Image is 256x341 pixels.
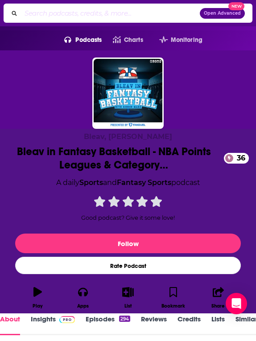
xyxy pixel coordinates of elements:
span: Podcasts [75,34,102,46]
span: Charts [124,34,143,46]
input: Search podcasts, credits, & more... [21,6,200,21]
div: Apps [77,303,89,309]
div: A daily podcast [56,177,200,189]
div: Open Intercom Messenger [226,293,247,314]
a: 36 [224,153,249,164]
span: 36 [228,153,249,164]
a: InsightsPodchaser Pro [31,315,75,335]
span: Monitoring [171,34,202,46]
div: Rate Podcast [15,257,241,274]
span: and [103,178,117,187]
button: Share [196,281,241,314]
a: Reviews [141,315,167,335]
div: Bookmark [161,303,185,309]
div: 294 [119,316,130,322]
button: Bookmark [151,281,196,314]
a: Charts [102,33,143,47]
img: Podchaser Pro [59,316,75,323]
button: List [105,281,150,314]
div: List [124,303,132,309]
a: Credits [178,315,201,335]
button: Apps [60,281,105,314]
a: Lists [211,315,225,335]
img: Bleav in Fantasy Basketball - NBA Points Leagues & Category Leagues [94,59,162,127]
a: Sports [79,178,103,187]
div: Play [33,303,43,309]
span: Good podcast? Give it some love! [81,214,175,221]
div: Share [211,303,225,309]
button: Play [15,281,60,314]
a: Fantasy Sports [117,178,171,187]
div: Search podcasts, credits, & more... [4,4,252,23]
button: open menu [149,33,202,47]
button: Open AdvancedNew [200,8,245,19]
span: New [228,2,244,11]
a: Episodes294 [86,315,130,335]
button: open menu [54,33,102,47]
span: Bleav, [PERSON_NAME] [84,132,172,141]
span: Open Advanced [204,11,241,16]
div: Good podcast? Give it some love! [61,195,195,221]
button: Follow [15,234,241,253]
